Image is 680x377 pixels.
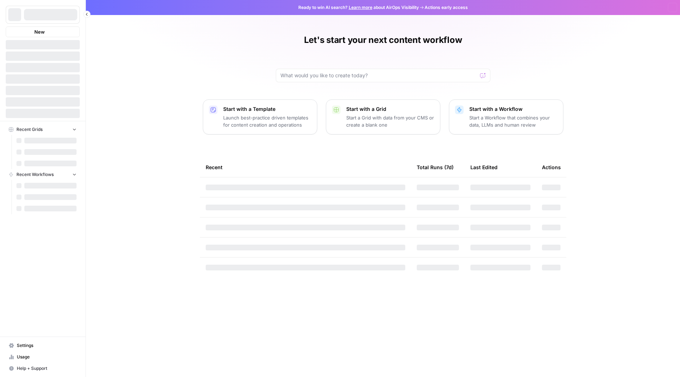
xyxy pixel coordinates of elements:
button: Start with a TemplateLaunch best-practice driven templates for content creation and operations [203,99,317,134]
button: Recent Grids [6,124,80,135]
button: Recent Workflows [6,169,80,180]
p: Start with a Workflow [469,106,557,113]
button: Start with a GridStart a Grid with data from your CMS or create a blank one [326,99,440,134]
button: New [6,26,80,37]
p: Start a Workflow that combines your data, LLMs and human review [469,114,557,128]
span: Actions early access [425,4,468,11]
div: Actions [542,157,561,177]
span: Settings [17,342,77,349]
span: Recent Workflows [16,171,54,178]
button: Help + Support [6,363,80,374]
div: Recent [206,157,405,177]
span: Usage [17,354,77,360]
span: Help + Support [17,365,77,372]
p: Start a Grid with data from your CMS or create a blank one [346,114,434,128]
span: Ready to win AI search? about AirOps Visibility [298,4,419,11]
span: New [34,28,45,35]
p: Start with a Template [223,106,311,113]
span: Recent Grids [16,126,43,133]
input: What would you like to create today? [280,72,477,79]
p: Launch best-practice driven templates for content creation and operations [223,114,311,128]
a: Usage [6,351,80,363]
div: Last Edited [470,157,498,177]
a: Settings [6,340,80,351]
button: Start with a WorkflowStart a Workflow that combines your data, LLMs and human review [449,99,563,134]
a: Learn more [349,5,372,10]
div: Total Runs (7d) [417,157,454,177]
p: Start with a Grid [346,106,434,113]
h1: Let's start your next content workflow [304,34,462,46]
